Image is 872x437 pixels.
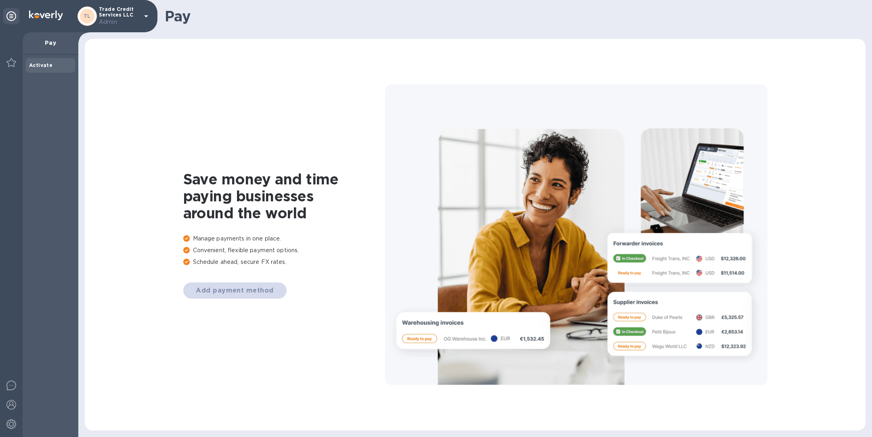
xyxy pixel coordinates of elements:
[99,18,139,26] p: Admin
[6,58,16,67] img: Partner
[99,6,139,26] p: Trade Credit Services LLC
[183,258,385,266] p: Schedule ahead, secure FX rates.
[183,246,385,255] p: Convenient, flexible payment options.
[29,10,63,20] img: Logo
[84,13,91,19] b: TL
[165,8,859,25] h1: Pay
[183,234,385,243] p: Manage payments in one place.
[3,8,19,24] div: Unpin categories
[183,171,385,222] h1: Save money and time paying businesses around the world
[29,62,52,68] b: Activate
[29,39,72,47] p: Pay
